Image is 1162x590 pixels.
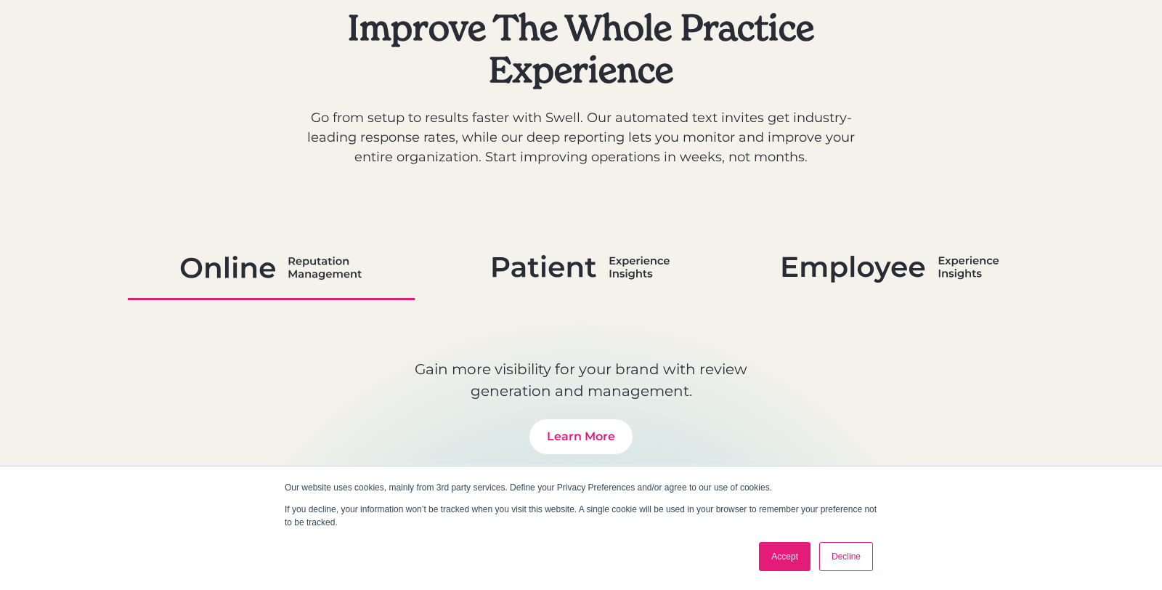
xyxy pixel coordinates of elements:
p: Our website uses cookies, mainly from 3rd party services. Define your Privacy Preferences and/or ... [285,481,877,494]
p: If you decline, your information won’t be tracked when you visit this website. A single cookie wi... [285,503,877,529]
a: Decline [819,542,873,571]
h2: Improve The Whole Practice Experience [302,7,860,91]
iframe: Chat Widget [906,433,1162,590]
a: Learn More [529,419,633,454]
a: Accept [759,542,810,571]
p: Gain more visibility for your brand with review generation and management. [378,358,784,402]
p: Go from setup to results faster with Swell. Our automated text invites get industry-leading respo... [302,108,860,167]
